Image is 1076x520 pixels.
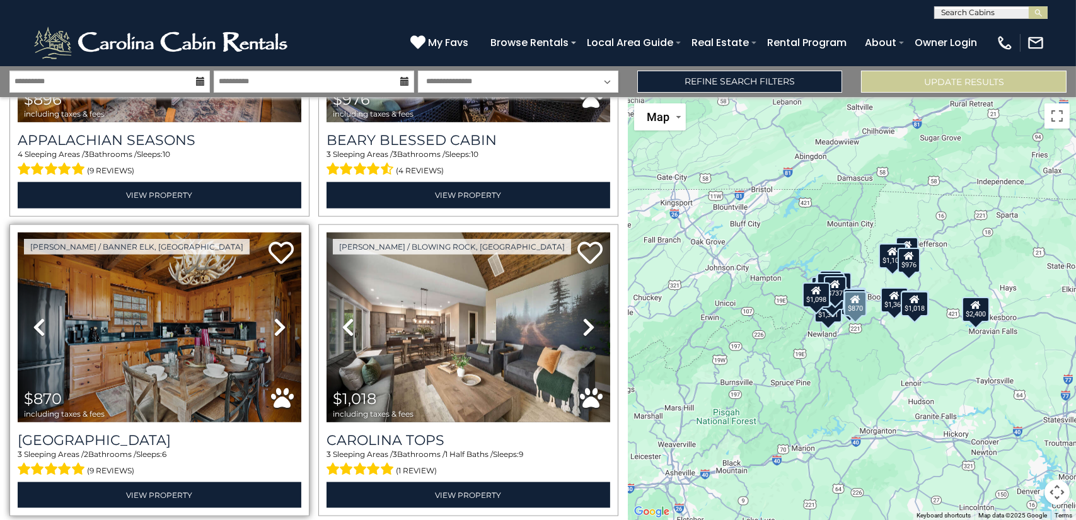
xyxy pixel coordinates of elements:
div: Sleeping Areas / Bathrooms / Sleeps: [327,149,610,179]
button: Update Results [861,71,1067,93]
a: Open this area in Google Maps (opens a new window) [631,504,673,520]
a: [PERSON_NAME] / Banner Elk, [GEOGRAPHIC_DATA] [24,239,250,255]
div: Sleeping Areas / Bathrooms / Sleeps: [18,149,301,179]
img: mail-regular-white.png [1027,34,1044,52]
span: 3 [327,149,331,159]
span: $1,018 [333,390,376,408]
span: 3 [327,449,331,459]
div: $2,400 [963,296,990,321]
a: Rental Program [761,32,853,54]
a: Appalachian Seasons [18,132,301,149]
img: thumbnail_169014250.jpeg [327,233,610,422]
div: $1,100 [879,243,906,269]
a: Carolina Tops [327,432,610,449]
a: Add to favorites [269,240,294,267]
span: 6 [162,449,166,459]
div: $1,098 [802,282,830,308]
div: $1,351 [814,298,842,323]
a: Browse Rentals [484,32,575,54]
button: Change map style [634,103,686,130]
div: $1,018 [901,291,928,316]
div: $1,367 [881,287,908,313]
a: View Property [327,182,610,208]
button: Keyboard shortcuts [917,511,971,520]
a: Real Estate [685,32,755,54]
img: Google [631,504,673,520]
span: including taxes & fees [24,410,105,418]
a: View Property [18,482,301,508]
span: 3 [84,149,89,159]
span: $896 [24,90,62,108]
span: $870 [24,390,62,408]
div: $1,228 [817,272,845,298]
img: thumbnail_164191588.jpeg [18,233,301,422]
button: Toggle fullscreen view [1044,103,1070,129]
div: $976 [898,248,920,273]
a: View Property [327,482,610,508]
a: View Property [18,182,301,208]
div: $971 [896,237,918,262]
a: About [859,32,903,54]
div: Sleeping Areas / Bathrooms / Sleeps: [327,449,610,479]
span: including taxes & fees [24,110,105,118]
span: 3 [393,449,397,459]
a: Owner Login [908,32,983,54]
span: 10 [163,149,170,159]
span: (4 reviews) [396,163,444,179]
span: 3 [18,449,22,459]
span: My Favs [428,35,468,50]
button: Map camera controls [1044,480,1070,505]
a: Add to favorites [577,240,603,267]
a: [GEOGRAPHIC_DATA] [18,432,301,449]
div: $954 [821,285,844,310]
span: 9 [519,449,523,459]
span: including taxes & fees [333,110,414,118]
a: Beary Blessed Cabin [327,132,610,149]
span: including taxes & fees [333,410,414,418]
span: 1 Half Baths / [445,449,493,459]
div: Sleeping Areas / Bathrooms / Sleeps: [18,449,301,479]
span: (9 reviews) [88,463,135,479]
span: (9 reviews) [88,163,135,179]
div: $602 [819,270,842,295]
img: White-1-2.png [32,24,293,62]
span: 3 [393,149,397,159]
a: [PERSON_NAME] / Blowing Rock, [GEOGRAPHIC_DATA] [333,239,571,255]
div: $737 [824,275,847,301]
div: $896 [843,288,866,313]
span: 4 [18,149,23,159]
span: 10 [471,149,478,159]
a: Local Area Guide [581,32,680,54]
span: Map [647,110,669,124]
a: Terms (opens in new tab) [1055,512,1072,519]
div: $870 [844,291,867,316]
div: $1,492 [838,287,866,312]
h3: Boulder Lodge [18,432,301,449]
span: (1 review) [396,463,437,479]
a: My Favs [410,35,471,51]
span: Map data ©2025 Google [978,512,1047,519]
span: $976 [333,90,370,108]
img: phone-regular-white.png [996,34,1014,52]
a: Refine Search Filters [637,71,843,93]
span: 2 [84,449,88,459]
